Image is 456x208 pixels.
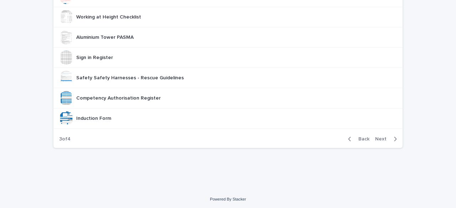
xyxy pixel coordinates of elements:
[76,53,114,61] p: Sign in Register
[76,13,142,20] p: Working at Height Checklist
[53,7,403,27] tr: Working at Height ChecklistWorking at Height Checklist
[53,68,403,88] tr: Safety Safety Harnesses - Rescue GuidelinesSafety Safety Harnesses - Rescue Guidelines
[210,197,246,201] a: Powered By Stacker
[76,114,113,122] p: Induction Form
[375,137,391,142] span: Next
[53,108,403,129] tr: Induction FormInduction Form
[53,27,403,48] tr: Aluminium Tower PASMAAluminium Tower PASMA
[53,48,403,68] tr: Sign in RegisterSign in Register
[342,136,372,142] button: Back
[354,137,369,142] span: Back
[76,33,135,41] p: Aluminium Tower PASMA
[372,136,403,142] button: Next
[76,74,185,81] p: Safety Safety Harnesses - Rescue Guidelines
[53,88,403,108] tr: Competency Authorisation RegisterCompetency Authorisation Register
[76,94,162,101] p: Competency Authorisation Register
[53,130,76,148] p: 3 of 4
